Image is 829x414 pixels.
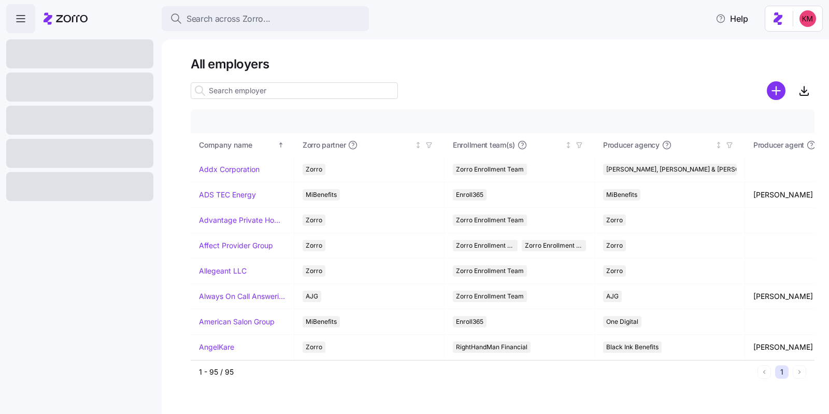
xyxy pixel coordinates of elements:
[199,342,234,352] a: AngelKare
[199,266,247,276] a: Allegeant LLC
[595,133,745,157] th: Producer agencyNot sorted
[757,365,771,379] button: Previous page
[294,133,445,157] th: Zorro partnerNot sorted
[606,164,767,175] span: [PERSON_NAME], [PERSON_NAME] & [PERSON_NAME]
[456,316,483,327] span: Enroll365
[191,82,398,99] input: Search employer
[606,316,638,327] span: One Digital
[191,133,294,157] th: Company nameSorted ascending
[456,341,527,353] span: RightHandMan Financial
[414,141,422,149] div: Not sorted
[707,8,756,29] button: Help
[565,141,572,149] div: Not sorted
[456,265,524,277] span: Zorro Enrollment Team
[456,240,514,251] span: Zorro Enrollment Team
[606,240,623,251] span: Zorro
[199,240,273,251] a: Affect Provider Group
[767,81,785,100] svg: add icon
[303,140,346,150] span: Zorro partner
[606,341,659,353] span: Black Ink Benefits
[445,133,595,157] th: Enrollment team(s)Not sorted
[606,265,623,277] span: Zorro
[306,316,337,327] span: MiBenefits
[456,164,524,175] span: Zorro Enrollment Team
[306,215,322,226] span: Zorro
[606,189,637,201] span: MiBenefits
[306,189,337,201] span: MiBenefits
[715,141,722,149] div: Not sorted
[199,367,753,377] div: 1 - 95 / 95
[191,56,814,72] h1: All employers
[306,240,322,251] span: Zorro
[306,164,322,175] span: Zorro
[199,190,256,200] a: ADS TEC Energy
[199,164,260,175] a: Addx Corporation
[606,291,619,302] span: AJG
[603,140,660,150] span: Producer agency
[793,365,806,379] button: Next page
[716,12,748,25] span: Help
[199,317,275,327] a: American Salon Group
[162,6,369,31] button: Search across Zorro...
[306,341,322,353] span: Zorro
[306,291,318,302] span: AJG
[525,240,583,251] span: Zorro Enrollment Experts
[456,189,483,201] span: Enroll365
[456,215,524,226] span: Zorro Enrollment Team
[753,140,804,150] span: Producer agent
[199,291,285,302] a: Always On Call Answering Service
[187,12,270,25] span: Search across Zorro...
[199,215,285,225] a: Advantage Private Home Care
[456,291,524,302] span: Zorro Enrollment Team
[453,140,515,150] span: Enrollment team(s)
[277,141,284,149] div: Sorted ascending
[606,215,623,226] span: Zorro
[199,139,276,151] div: Company name
[306,265,322,277] span: Zorro
[775,365,789,379] button: 1
[799,10,816,27] img: 8fbd33f679504da1795a6676107ffb9e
